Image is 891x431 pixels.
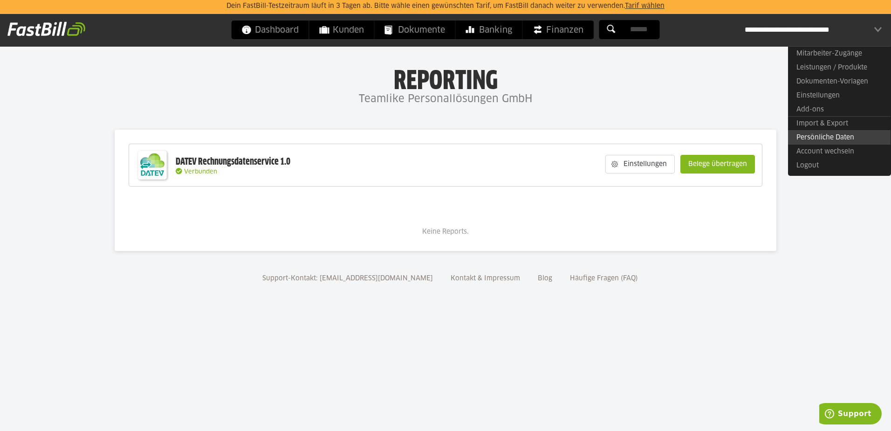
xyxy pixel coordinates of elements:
span: Dokumente [385,21,445,39]
a: Dokumenten-Vorlagen [788,75,891,89]
img: fastbill_logo_white.png [7,21,85,36]
iframe: Öffnet ein Widget, in dem Sie weitere Informationen finden [819,403,882,426]
span: Finanzen [533,21,583,39]
sl-button: Einstellungen [605,155,675,174]
sl-button: Belege übertragen [680,155,755,174]
span: Verbunden [184,169,217,175]
span: Keine Reports. [422,229,469,235]
a: Dashboard [232,21,309,39]
a: Kunden [309,21,374,39]
span: Banking [466,21,512,39]
a: Mitarbeiter-Zugänge [788,46,891,61]
a: Tarif wählen [625,3,665,9]
a: Einstellungen [788,89,891,103]
a: Import & Export [788,116,891,131]
a: Finanzen [523,21,594,39]
h1: Reporting [93,66,798,90]
span: Kunden [320,21,364,39]
div: DATEV Rechnungsdatenservice 1.0 [176,156,290,168]
a: Support-Kontakt: [EMAIL_ADDRESS][DOMAIN_NAME] [259,275,436,282]
a: Dokumente [375,21,455,39]
a: Banking [456,21,522,39]
a: Kontakt & Impressum [447,275,523,282]
a: Häufige Fragen (FAQ) [567,275,641,282]
span: Dashboard [242,21,299,39]
a: Persönliche Daten [788,130,891,145]
a: Logout [788,159,891,173]
a: Leistungen / Produkte [788,61,891,75]
img: DATEV-Datenservice Logo [134,146,171,184]
a: Blog [535,275,555,282]
a: Add-ons [788,103,891,117]
a: Account wechseln [788,144,891,159]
